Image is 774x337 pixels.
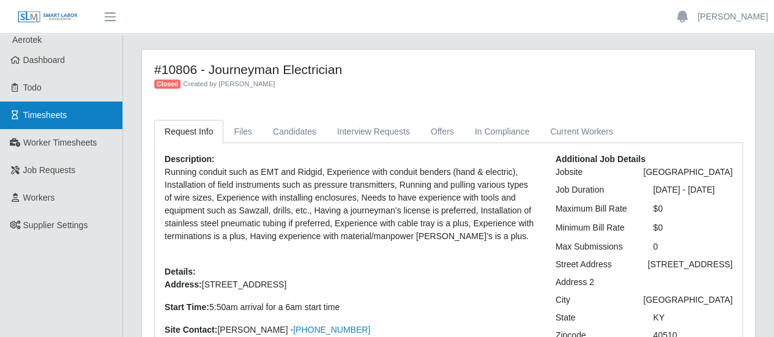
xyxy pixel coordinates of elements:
[165,302,209,312] strong: Start Time:
[262,120,327,144] a: Candidates
[546,258,639,271] div: Street Address
[546,202,644,215] div: Maximum Bill Rate
[546,276,644,289] div: Address 2
[17,10,78,24] img: SLM Logo
[546,221,644,234] div: Minimum Bill Rate
[546,311,644,324] div: State
[639,258,742,271] div: [STREET_ADDRESS]
[23,138,97,147] span: Worker Timesheets
[644,240,742,253] div: 0
[165,324,537,336] p: [PERSON_NAME] -
[154,80,180,89] span: Closed
[698,10,768,23] a: [PERSON_NAME]
[644,183,742,196] div: [DATE] - [DATE]
[154,120,223,144] a: Request Info
[644,221,742,234] div: $0
[644,202,742,215] div: $0
[293,325,370,335] a: [PHONE_NUMBER]
[546,166,634,179] div: Jobsite
[556,154,646,164] b: Additional Job Details
[634,166,742,179] div: [GEOGRAPHIC_DATA]
[23,55,65,65] span: Dashboard
[165,301,537,314] p: 5:50am arrival for a 6am start time
[165,325,217,335] strong: Site Contact:
[634,294,742,306] div: [GEOGRAPHIC_DATA]
[165,154,215,164] b: Description:
[12,35,42,45] span: Aerotek
[23,165,76,175] span: Job Requests
[165,166,537,243] p: Running conduit such as EMT and Ridgid, Experience with conduit benders (hand & electric), Instal...
[327,120,420,144] a: Interview Requests
[154,62,591,77] h4: #10806 - Journeyman Electrician
[464,120,540,144] a: In Compliance
[546,183,644,196] div: Job Duration
[546,294,634,306] div: City
[23,193,55,202] span: Workers
[644,311,742,324] div: KY
[165,267,196,276] b: Details:
[183,80,275,87] span: Created by [PERSON_NAME]
[202,280,286,289] span: [STREET_ADDRESS]
[23,220,88,230] span: Supplier Settings
[23,83,42,92] span: Todo
[165,280,202,289] strong: Address:
[540,120,623,144] a: Current Workers
[420,120,464,144] a: Offers
[223,120,262,144] a: Files
[23,110,67,120] span: Timesheets
[546,240,644,253] div: Max Submissions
